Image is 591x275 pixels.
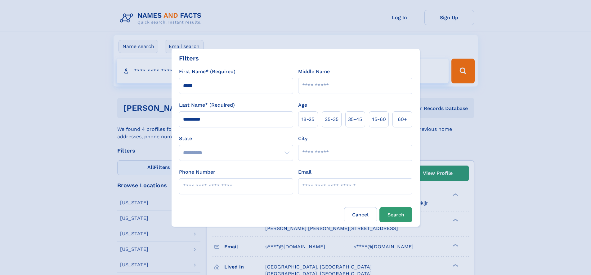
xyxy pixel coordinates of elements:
label: Cancel [344,207,377,222]
label: First Name* (Required) [179,68,235,75]
span: 35‑45 [348,116,362,123]
label: Email [298,168,311,176]
label: State [179,135,293,142]
span: 25‑35 [325,116,338,123]
label: City [298,135,307,142]
label: Middle Name [298,68,330,75]
label: Phone Number [179,168,215,176]
span: 60+ [398,116,407,123]
span: 18‑25 [302,116,314,123]
label: Last Name* (Required) [179,101,235,109]
span: 45‑60 [371,116,386,123]
div: Filters [179,54,199,63]
label: Age [298,101,307,109]
button: Search [379,207,412,222]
